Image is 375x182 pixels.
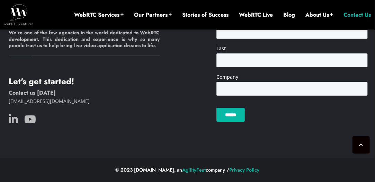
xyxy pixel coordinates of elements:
[9,76,160,87] h4: Let's get started!
[283,11,295,19] a: Blog
[116,166,260,173] span: © 2023 [DOMAIN_NAME], an company /
[230,166,260,173] a: Privacy Policy
[182,11,229,19] a: Stories of Success
[9,89,56,97] a: Contact us [DATE]
[305,11,333,19] a: About Us
[134,11,172,19] a: Our Partners
[343,11,371,19] a: Contact Us
[182,166,206,173] a: AgilityFeat
[239,11,273,19] a: WebRTC Live
[9,29,160,56] h6: We’re one of the few agencies in the world dedicated to WebRTC development. This dedication and e...
[74,11,124,19] a: WebRTC Services
[9,98,90,104] a: [EMAIL_ADDRESS][DOMAIN_NAME]
[4,4,34,25] img: WebRTC.ventures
